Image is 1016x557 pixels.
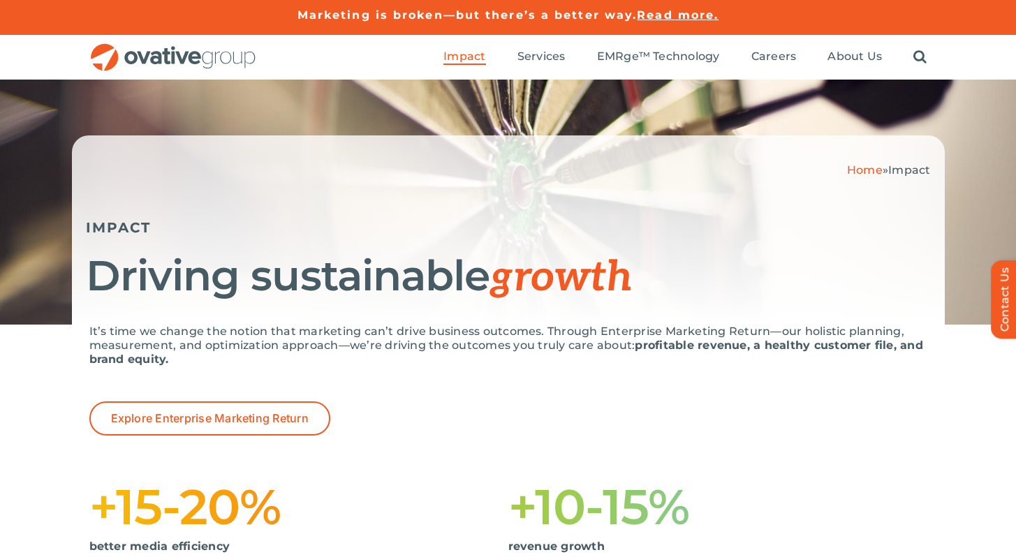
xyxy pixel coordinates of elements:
[751,50,797,65] a: Careers
[111,412,309,425] span: Explore Enterprise Marketing Return
[517,50,566,64] span: Services
[89,42,257,55] a: OG_Full_horizontal_RGB
[827,50,882,64] span: About Us
[89,401,330,436] a: Explore Enterprise Marketing Return
[89,339,923,366] strong: profitable revenue, a healthy customer file, and brand equity.
[89,540,230,553] strong: better media efficiency
[888,163,930,177] span: Impact
[89,325,927,366] p: It’s time we change the notion that marketing can’t drive business outcomes. Through Enterprise M...
[443,50,485,65] a: Impact
[489,253,632,303] span: growth
[86,219,931,236] h5: IMPACT
[827,50,882,65] a: About Us
[297,8,638,22] a: Marketing is broken—but there’s a better way.
[443,35,927,80] nav: Menu
[913,50,927,65] a: Search
[517,50,566,65] a: Services
[508,540,605,553] strong: revenue growth
[597,50,720,65] a: EMRge™ Technology
[847,163,883,177] a: Home
[508,484,927,529] h1: +10-15%
[637,8,719,22] a: Read more.
[89,484,508,529] h1: +15-20%
[86,253,931,300] h1: Driving sustainable
[443,50,485,64] span: Impact
[847,163,931,177] span: »
[597,50,720,64] span: EMRge™ Technology
[751,50,797,64] span: Careers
